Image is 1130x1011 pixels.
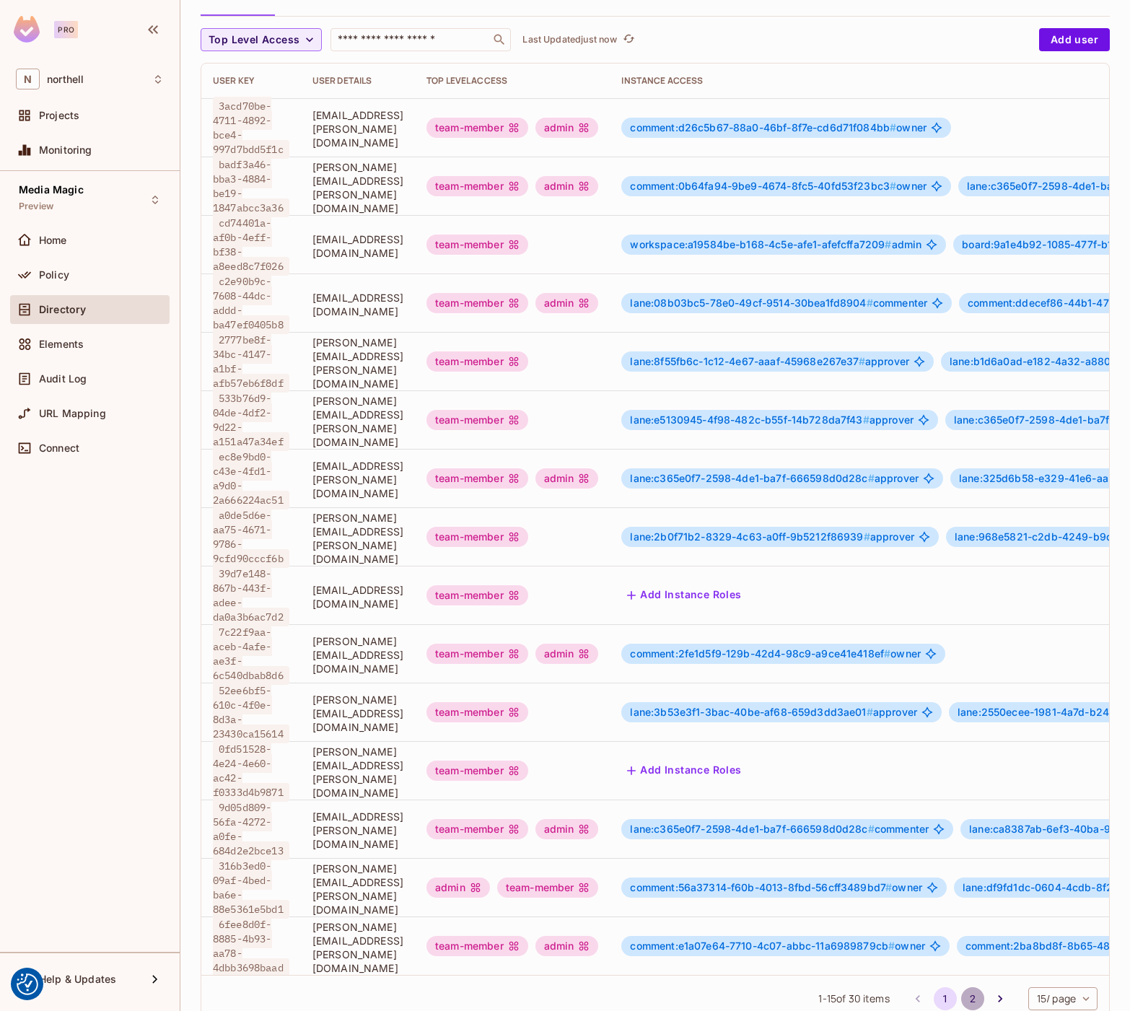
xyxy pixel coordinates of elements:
div: team-member [426,118,528,138]
span: workspace:a19584be-b168-4c5e-afe1-afefcffa7209 [630,238,891,250]
span: 52ee6bf5-610c-4f0e-8d3a-23430ca15614 [213,681,289,743]
span: Monitoring [39,144,92,156]
div: admin [426,877,490,898]
div: User Details [312,75,403,87]
button: refresh [620,31,637,48]
span: lane:e5130945-4f98-482c-b55f-14b728da7f43 [630,413,869,426]
div: admin [535,293,599,313]
div: User Key [213,75,289,87]
span: [PERSON_NAME][EMAIL_ADDRESS][PERSON_NAME][DOMAIN_NAME] [312,336,403,390]
span: commenter [630,297,927,309]
span: N [16,69,40,89]
div: admin [535,819,599,839]
span: [PERSON_NAME][EMAIL_ADDRESS][DOMAIN_NAME] [312,634,403,675]
span: [EMAIL_ADDRESS][DOMAIN_NAME] [312,583,403,610]
span: [PERSON_NAME][EMAIL_ADDRESS][PERSON_NAME][DOMAIN_NAME] [312,511,403,566]
span: comment:e1a07e64-7710-4c07-abbc-11a6989879cb [630,940,895,952]
span: Media Magic [19,184,84,196]
div: team-member [426,761,528,781]
button: Add Instance Roles [621,759,747,782]
div: admin [535,176,599,196]
div: Top Level Access [426,75,598,87]
span: 1 - 15 of 30 items [818,991,889,1007]
span: owner [630,648,921,660]
span: 7c22f9aa-aceb-4afe-ae3f-6c540dbab8d6 [213,623,289,685]
span: a0de5d6e-aa75-4671-9786-9cfd90cccf6b [213,506,289,568]
div: team-member [426,819,528,839]
span: # [864,530,870,543]
span: commenter [630,823,929,835]
nav: pagination navigation [904,987,1014,1010]
div: team-member [426,527,528,547]
span: [PERSON_NAME][EMAIL_ADDRESS][PERSON_NAME][DOMAIN_NAME] [312,745,403,800]
span: 533b76d9-04de-4df2-9d22-a151a47a34ef [213,389,289,451]
button: Top Level Access [201,28,322,51]
span: comment:d26c5b67-88a0-46bf-8f7e-cd6d71f084bb [630,121,896,134]
span: lane:c365e0f7-2598-4de1-ba7f-666598d0d28c [630,472,874,484]
span: [EMAIL_ADDRESS][PERSON_NAME][DOMAIN_NAME] [312,810,403,851]
span: Projects [39,110,79,121]
span: [PERSON_NAME][EMAIL_ADDRESS][PERSON_NAME][DOMAIN_NAME] [312,920,403,975]
span: [PERSON_NAME][EMAIL_ADDRESS][DOMAIN_NAME] [312,693,403,734]
span: # [885,238,891,250]
span: approver [630,356,909,367]
span: Preview [19,201,53,212]
span: owner [630,882,922,893]
span: Connect [39,442,79,454]
span: URL Mapping [39,408,106,419]
span: comment:56a37314-f60b-4013-8fbd-56cff3489bd7 [630,881,892,893]
span: # [890,180,896,192]
span: 316b3ed0-09af-4bed-ba6e-88e5361e5bd1 [213,857,289,919]
span: badf3a46-bba3-4884-be19-1847abcc3a36 [213,155,289,217]
span: admin [630,239,921,250]
span: owner [630,122,927,134]
span: owner [630,940,925,952]
span: [EMAIL_ADDRESS][PERSON_NAME][DOMAIN_NAME] [312,108,403,149]
span: # [868,823,875,835]
div: Pro [54,21,78,38]
span: Workspace: northell [47,74,84,85]
span: 6fee8d0f-8885-4b93-aa78-4dbb3698baad [213,915,289,977]
div: team-member [426,468,528,489]
span: [EMAIL_ADDRESS][DOMAIN_NAME] [312,232,403,260]
span: lane:3b53e3f1-3bac-40be-af68-659d3dd3ae01 [630,706,872,718]
span: comment:0b64fa94-9be9-4674-8fc5-40fd53f23bc3 [630,180,896,192]
span: Audit Log [39,373,87,385]
span: lane:2b0f71b2-8329-4c63-a0ff-9b5212f86939 [630,530,870,543]
img: SReyMgAAAABJRU5ErkJggg== [14,16,40,43]
span: [PERSON_NAME][EMAIL_ADDRESS][PERSON_NAME][DOMAIN_NAME] [312,862,403,916]
span: [EMAIL_ADDRESS][DOMAIN_NAME] [312,291,403,318]
span: Elements [39,338,84,350]
span: 9d05d809-56fa-4272-a0fe-684d2e2bce13 [213,798,289,860]
div: team-member [426,293,528,313]
span: # [890,121,896,134]
span: Policy [39,269,69,281]
span: [PERSON_NAME][EMAIL_ADDRESS][PERSON_NAME][DOMAIN_NAME] [312,160,403,215]
p: Last Updated just now [522,34,617,45]
div: team-member [426,936,528,956]
span: owner [630,180,927,192]
span: approver [630,414,914,426]
div: team-member [426,702,528,722]
span: c2e90b9c-7608-44dc-addd-ba47ef0405b8 [213,272,289,334]
span: lane:8f55fb6c-1c12-4e67-aaaf-45968e267e37 [630,355,864,367]
span: Directory [39,304,86,315]
div: admin [535,644,599,664]
div: team-member [497,877,599,898]
div: 15 / page [1028,987,1098,1010]
span: # [867,706,873,718]
span: # [868,472,875,484]
span: 39d7e148-867b-443f-adee-da0a3b6ac7d2 [213,564,289,626]
span: approver [630,473,919,484]
button: Add Instance Roles [621,584,747,607]
span: Top Level Access [209,31,299,49]
span: Help & Updates [39,973,116,985]
span: lane:08b03bc5-78e0-49cf-9514-30bea1fd8904 [630,297,872,309]
button: Consent Preferences [17,973,38,995]
span: [EMAIL_ADDRESS][PERSON_NAME][DOMAIN_NAME] [312,459,403,500]
span: [PERSON_NAME][EMAIL_ADDRESS][PERSON_NAME][DOMAIN_NAME] [312,394,403,449]
span: Click to refresh data [617,31,637,48]
div: team-member [426,176,528,196]
span: Home [39,235,67,246]
span: approver [630,531,914,543]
